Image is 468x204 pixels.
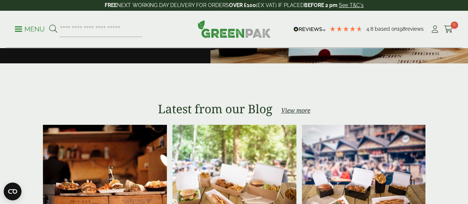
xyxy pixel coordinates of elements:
[198,20,271,38] img: GreenPak Supplies
[15,25,45,34] p: Menu
[4,183,21,200] button: Open CMP widget
[451,21,458,29] span: 0
[15,25,45,32] a: Menu
[366,26,375,32] span: 4.8
[329,26,363,32] div: 4.79 Stars
[339,2,364,8] a: See T&C's
[281,106,310,115] a: View more
[444,26,453,33] i: Cart
[304,2,337,8] strong: BEFORE 2 pm
[375,26,397,32] span: Based on
[293,27,326,32] img: REVIEWS.io
[229,2,256,8] strong: OVER £100
[397,26,405,32] span: 198
[105,2,117,8] strong: FREE
[444,24,453,35] a: 0
[158,102,272,116] h2: Latest from our Blog
[430,26,440,33] i: My Account
[405,26,424,32] span: reviews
